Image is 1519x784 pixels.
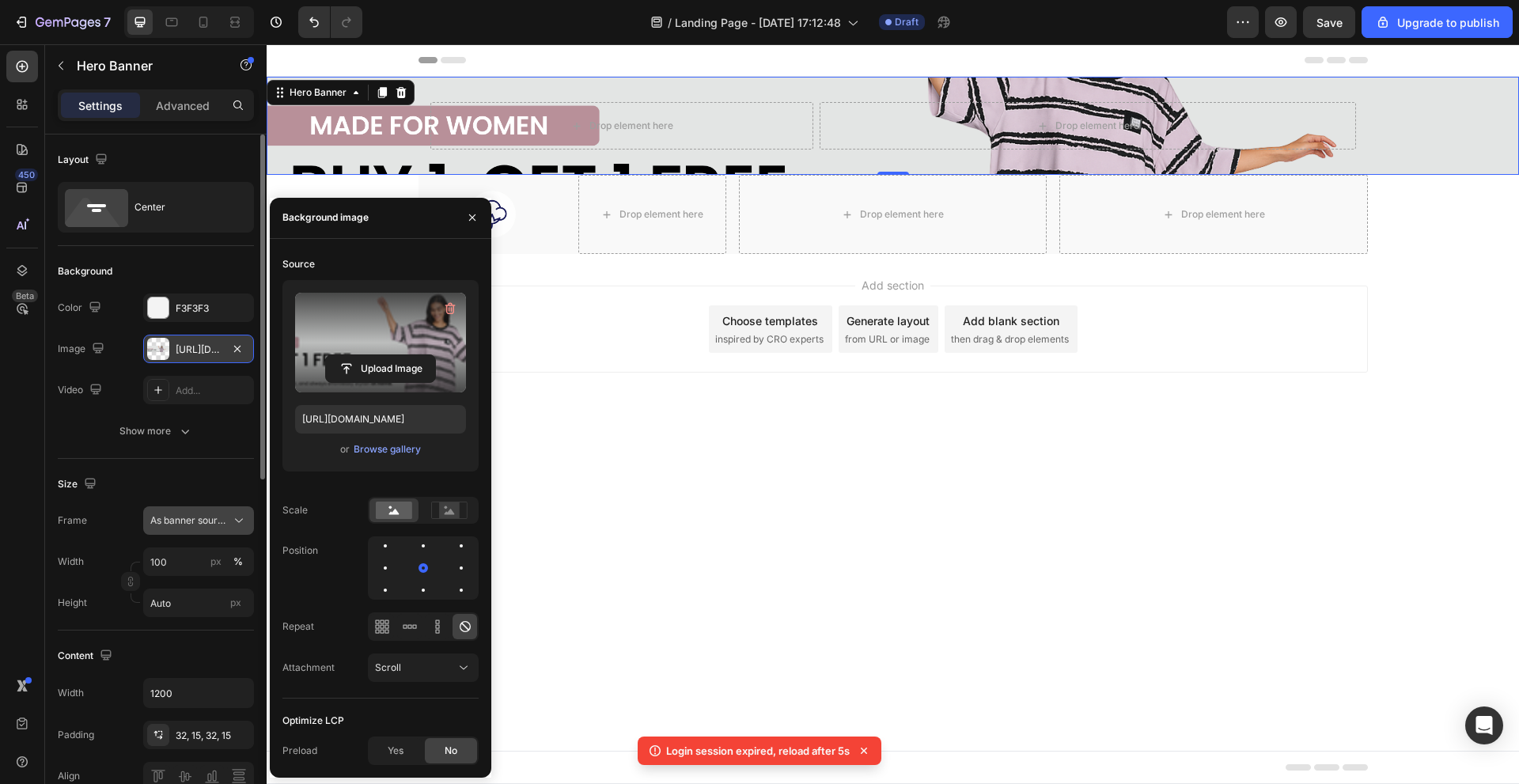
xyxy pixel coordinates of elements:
[1316,16,1343,29] span: Save
[1465,706,1503,744] div: Open Intercom Messenger
[12,290,38,302] div: Beta
[143,547,254,576] input: px%
[340,440,350,459] span: or
[233,555,243,569] div: %
[1303,6,1355,38] button: Save
[353,441,422,457] button: Browse gallery
[1375,14,1499,31] div: Upgrade to publish
[282,619,314,634] div: Repeat
[58,769,80,783] div: Align
[78,97,123,114] p: Settings
[915,164,998,176] div: Drop element here
[58,297,104,319] div: Color
[176,384,250,398] div: Add...
[58,380,105,401] div: Video
[58,339,108,360] div: Image
[58,417,254,445] button: Show more
[684,288,802,302] span: then drag & drop elements
[143,589,254,617] input: px
[298,6,362,38] div: Undo/Redo
[354,442,421,456] div: Browse gallery
[77,56,211,75] p: Hero Banner
[176,301,250,316] div: F3F3F3
[282,661,335,675] div: Attachment
[58,686,84,700] div: Width
[353,164,437,176] div: Drop element here
[186,131,265,210] img: gempages_579919329915568661-2df8f39d-2daf-4c40-a159-fb929543a175.png
[58,555,84,569] label: Width
[325,354,436,383] button: Upload Image
[375,661,401,673] span: Scroll
[589,233,664,249] span: Add section
[143,506,254,535] button: As banner source
[144,679,253,707] input: Auto
[895,15,919,29] span: Draft
[282,543,318,558] div: Position
[675,14,841,31] span: Landing Page - [DATE] 17:12:48
[230,597,241,608] span: px
[456,268,551,285] div: Choose templates
[206,552,225,571] button: %
[229,552,248,571] button: px
[445,744,457,758] span: No
[20,41,83,55] div: Hero Banner
[15,169,38,181] div: 450
[210,555,222,569] div: px
[789,75,873,88] div: Drop element here
[368,653,479,682] button: Scroll
[666,743,850,759] p: Login session expired, reload after 5s
[295,405,466,434] input: https://example.com/image.jpg
[58,596,87,610] label: Height
[58,728,94,742] div: Padding
[150,513,228,528] span: As banner source
[696,268,793,285] div: Add blank section
[58,513,87,528] label: Frame
[6,6,118,38] button: 7
[449,288,557,302] span: inspired by CRO experts
[282,503,308,517] div: Scale
[58,646,116,667] div: Content
[593,164,677,176] div: Drop element here
[668,14,672,31] span: /
[176,729,250,743] div: 32, 15, 32, 15
[104,13,111,32] p: 7
[267,44,1519,784] iframe: Design area
[58,264,112,278] div: Background
[282,210,369,225] div: Background image
[388,744,403,758] span: Yes
[58,474,100,495] div: Size
[578,288,663,302] span: from URL or image
[1362,6,1513,38] button: Upgrade to publish
[119,423,193,439] div: Show more
[323,75,407,88] div: Drop element here
[580,268,663,285] div: Generate layout
[58,150,111,171] div: Layout
[282,714,344,728] div: Optimize LCP
[134,189,231,225] div: Center
[156,97,210,114] p: Advanced
[282,257,315,271] div: Source
[176,343,222,357] div: [URL][DOMAIN_NAME]
[282,744,317,758] div: Preload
